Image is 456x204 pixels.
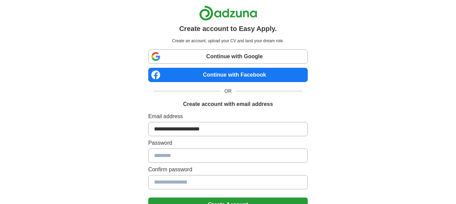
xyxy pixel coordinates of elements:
[179,23,277,34] h1: Create account to Easy Apply.
[199,5,257,21] img: Adzuna logo
[220,88,236,95] span: OR
[150,38,306,44] p: Create an account, upload your CV and land your dream role.
[148,166,308,174] label: Confirm password
[148,49,308,64] a: Continue with Google
[148,68,308,82] a: Continue with Facebook
[148,112,308,121] label: Email address
[148,139,308,147] label: Password
[183,100,273,108] h1: Create account with email address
